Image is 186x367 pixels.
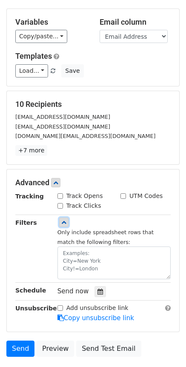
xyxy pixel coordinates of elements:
[15,30,67,43] a: Copy/paste...
[15,287,46,294] strong: Schedule
[15,133,155,139] small: [DOMAIN_NAME][EMAIL_ADDRESS][DOMAIN_NAME]
[76,341,141,357] a: Send Test Email
[129,192,163,201] label: UTM Codes
[66,192,103,201] label: Track Opens
[57,314,134,322] a: Copy unsubscribe link
[15,114,110,120] small: [EMAIL_ADDRESS][DOMAIN_NAME]
[15,123,110,130] small: [EMAIL_ADDRESS][DOMAIN_NAME]
[15,178,171,187] h5: Advanced
[57,287,89,295] span: Send now
[66,304,129,313] label: Add unsubscribe link
[15,193,44,200] strong: Tracking
[6,341,34,357] a: Send
[15,52,52,60] a: Templates
[143,326,186,367] iframe: Chat Widget
[57,229,154,245] small: Only include spreadsheet rows that match the following filters:
[100,17,171,27] h5: Email column
[66,201,101,210] label: Track Clicks
[37,341,74,357] a: Preview
[61,64,83,77] button: Save
[15,64,48,77] a: Load...
[15,145,47,156] a: +7 more
[15,17,87,27] h5: Variables
[15,100,171,109] h5: 10 Recipients
[15,305,57,312] strong: Unsubscribe
[15,219,37,226] strong: Filters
